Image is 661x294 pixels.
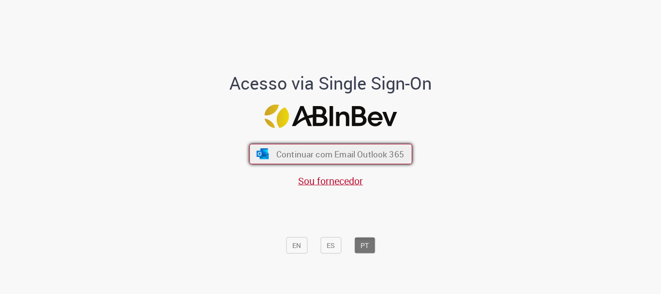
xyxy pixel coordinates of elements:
img: ícone Azure/Microsoft 360 [255,149,270,159]
a: Sou fornecedor [298,174,363,187]
button: ícone Azure/Microsoft 360 Continuar com Email Outlook 365 [249,144,412,164]
button: EN [286,237,307,254]
button: PT [354,237,375,254]
h1: Acesso via Single Sign-On [196,74,465,93]
button: ES [320,237,341,254]
span: Continuar com Email Outlook 365 [276,149,404,160]
img: Logo ABInBev [264,105,397,128]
